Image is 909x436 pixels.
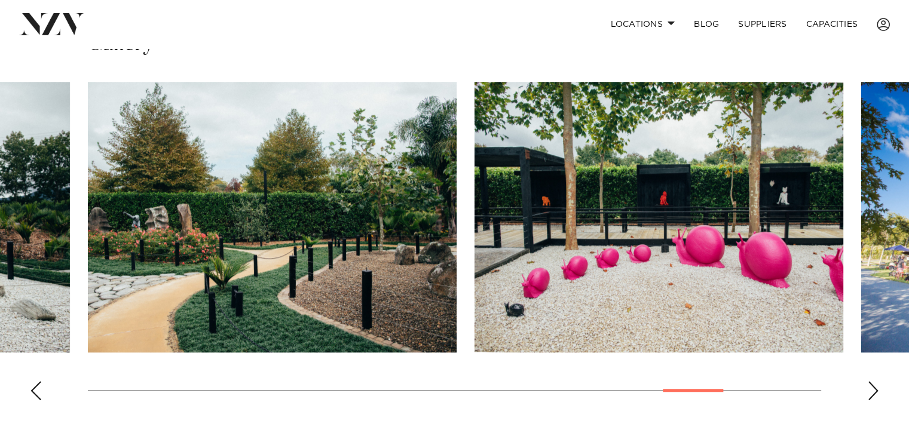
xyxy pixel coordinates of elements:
a: Locations [601,11,684,37]
swiper-slide: 20 / 23 [475,82,843,352]
swiper-slide: 19 / 23 [88,82,457,352]
a: SUPPLIERS [729,11,796,37]
a: BLOG [684,11,729,37]
img: nzv-logo.png [19,13,84,35]
a: Capacities [797,11,868,37]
